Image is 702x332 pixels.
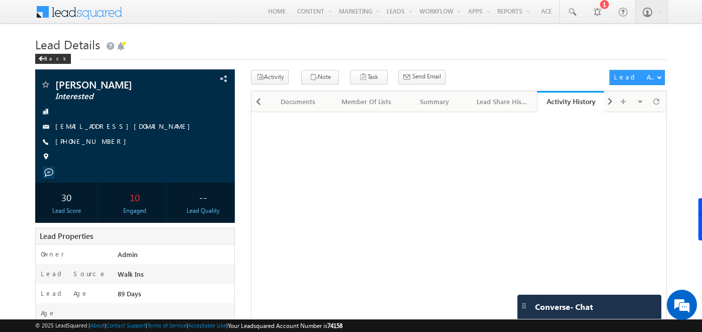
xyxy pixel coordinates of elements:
[90,322,105,328] a: About
[327,322,342,329] span: 74158
[409,96,460,108] div: Summary
[174,206,232,215] div: Lead Quality
[412,72,441,81] span: Send Email
[35,321,342,330] span: © 2025 LeadSquared | | | | |
[401,91,469,112] a: Summary
[537,91,605,112] a: Activity History
[341,96,392,108] div: Member Of Lists
[35,54,71,64] div: Back
[273,96,323,108] div: Documents
[106,188,164,206] div: 10
[301,70,339,85] button: Note
[35,53,76,62] a: Back
[265,91,332,112] a: Documents
[41,289,89,298] label: Lead Age
[545,97,597,106] div: Activity History
[55,92,179,102] span: Interested
[106,322,146,328] a: Contact Support
[55,79,179,90] span: [PERSON_NAME]
[115,269,234,283] div: Walk Ins
[55,122,195,130] a: [EMAIL_ADDRESS][DOMAIN_NAME]
[333,91,401,112] a: Member Of Lists
[55,137,131,147] span: [PHONE_NUMBER]
[535,302,593,311] span: Converse - Chat
[477,96,528,108] div: Lead Share History
[41,250,64,259] label: Owner
[188,322,226,328] a: Acceptable Use
[609,70,665,85] button: Lead Actions
[115,289,234,303] div: 89 Days
[398,70,446,85] button: Send Email
[38,206,96,215] div: Lead Score
[106,206,164,215] div: Engaged
[40,231,93,241] span: Lead Properties
[614,72,657,81] div: Lead Actions
[174,188,232,206] div: --
[35,36,100,52] span: Lead Details
[520,302,528,310] img: carter-drag
[38,188,96,206] div: 30
[147,322,187,328] a: Terms of Service
[469,91,537,112] a: Lead Share History
[41,269,107,278] label: Lead Source
[251,70,289,85] button: Activity
[228,322,342,329] span: Your Leadsquared Account Number is
[469,91,537,111] li: Lead Share History
[350,70,388,85] button: Task
[41,308,56,317] label: Age
[118,250,138,259] span: Admin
